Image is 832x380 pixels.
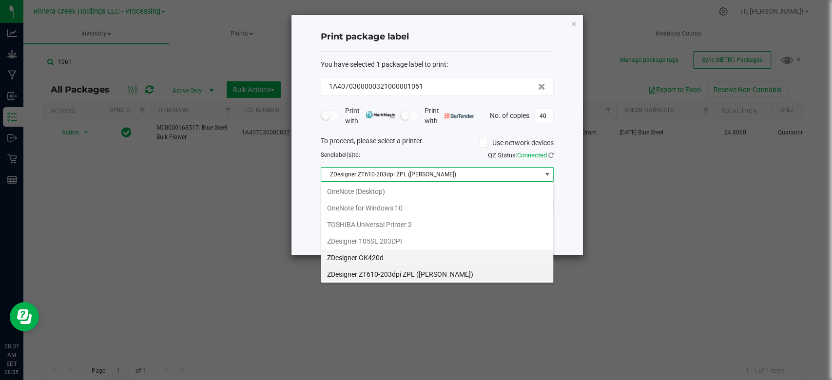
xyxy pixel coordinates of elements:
span: Connected [517,152,547,159]
span: Send to: [321,152,360,158]
div: Select a label template. [313,189,561,199]
span: ZDesigner ZT610-203dpi ZPL ([PERSON_NAME]) [321,168,541,181]
li: OneNote for Windows 10 [321,200,553,216]
li: ZDesigner 105SL 203DPI [321,233,553,249]
span: No. of copies [490,111,529,119]
img: bartender.png [445,114,474,118]
span: You have selected 1 package label to print [321,60,446,68]
img: mark_magic_cybra.png [366,111,395,118]
li: ZDesigner ZT610-203dpi ZPL ([PERSON_NAME]) [321,266,553,283]
li: ZDesigner GK420d [321,249,553,266]
span: label(s) [334,152,353,158]
li: TOSHIBA Universal Printer 2 [321,216,553,233]
div: To proceed, please select a printer. [313,136,561,151]
h4: Print package label [321,31,554,43]
span: Print with [345,106,395,126]
li: OneNote (Desktop) [321,183,553,200]
label: Use network devices [479,138,554,148]
span: Print with [424,106,474,126]
div: : [321,59,554,70]
iframe: Resource center [10,302,39,331]
span: 1A4070300000321000001061 [329,81,423,92]
span: QZ Status: [488,152,554,159]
